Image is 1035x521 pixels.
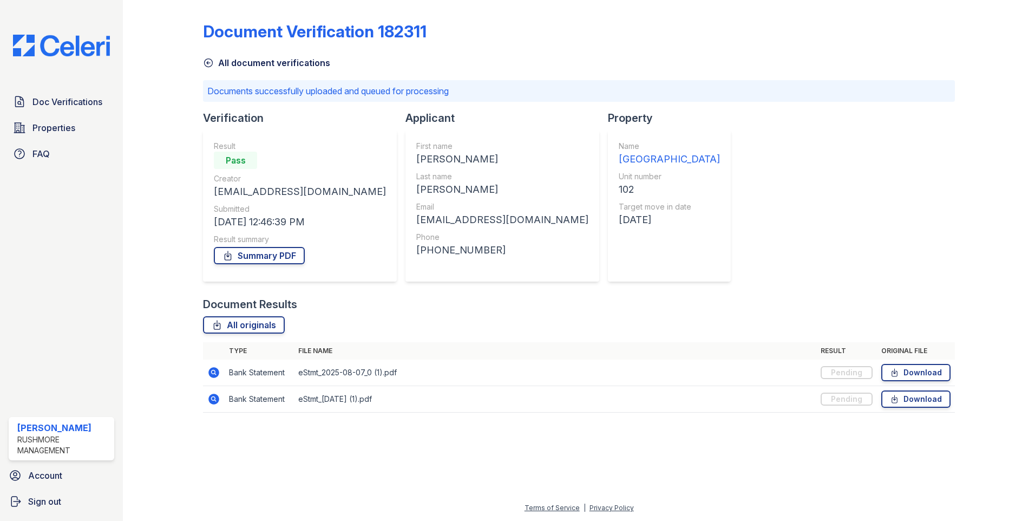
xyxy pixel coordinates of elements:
th: Result [816,342,877,360]
a: Download [881,364,951,381]
span: Account [28,469,62,482]
a: Doc Verifications [9,91,114,113]
td: Bank Statement [225,386,294,413]
div: [DATE] [619,212,720,227]
div: Name [619,141,720,152]
div: [PERSON_NAME] [416,182,588,197]
div: [PERSON_NAME] [416,152,588,167]
span: FAQ [32,147,50,160]
a: All originals [203,316,285,334]
a: Terms of Service [525,504,580,512]
div: [PERSON_NAME] [17,421,110,434]
a: Download [881,390,951,408]
div: Rushmore Management [17,434,110,456]
div: Email [416,201,588,212]
a: Name [GEOGRAPHIC_DATA] [619,141,720,167]
td: eStmt_[DATE] (1).pdf [294,386,816,413]
a: Summary PDF [214,247,305,264]
span: Sign out [28,495,61,508]
div: Applicant [405,110,608,126]
a: All document verifications [203,56,330,69]
td: eStmt_2025-08-07_0 (1).pdf [294,360,816,386]
div: Pending [821,393,873,406]
img: CE_Logo_Blue-a8612792a0a2168367f1c8372b55b34899dd931a85d93a1a3d3e32e68fde9ad4.png [4,35,119,56]
div: Submitted [214,204,386,214]
div: First name [416,141,588,152]
div: [GEOGRAPHIC_DATA] [619,152,720,167]
div: Verification [203,110,405,126]
p: Documents successfully uploaded and queued for processing [207,84,951,97]
div: [PHONE_NUMBER] [416,243,588,258]
div: 102 [619,182,720,197]
div: [DATE] 12:46:39 PM [214,214,386,230]
span: Doc Verifications [32,95,102,108]
th: Type [225,342,294,360]
div: [EMAIL_ADDRESS][DOMAIN_NAME] [214,184,386,199]
a: Properties [9,117,114,139]
th: File name [294,342,816,360]
div: Result [214,141,386,152]
span: Properties [32,121,75,134]
div: Unit number [619,171,720,182]
div: | [584,504,586,512]
div: Document Verification 182311 [203,22,427,41]
div: Creator [214,173,386,184]
div: Phone [416,232,588,243]
div: Pass [214,152,257,169]
a: Sign out [4,491,119,512]
div: Pending [821,366,873,379]
div: Last name [416,171,588,182]
a: FAQ [9,143,114,165]
div: Property [608,110,739,126]
div: Target move in date [619,201,720,212]
a: Privacy Policy [589,504,634,512]
div: Document Results [203,297,297,312]
th: Original file [877,342,955,360]
div: Result summary [214,234,386,245]
div: [EMAIL_ADDRESS][DOMAIN_NAME] [416,212,588,227]
td: Bank Statement [225,360,294,386]
a: Account [4,465,119,486]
